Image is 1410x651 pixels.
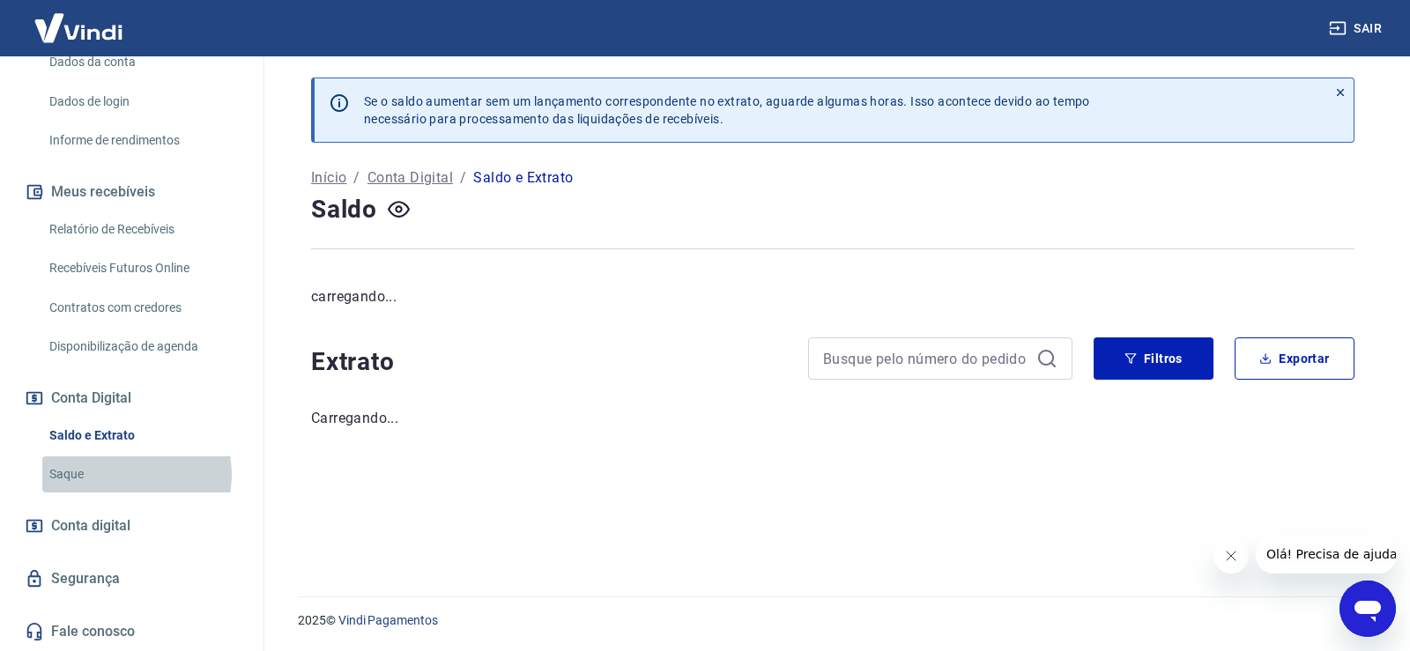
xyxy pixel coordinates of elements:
[42,44,242,80] a: Dados da conta
[1213,538,1249,573] iframe: Fechar mensagem
[21,507,242,545] a: Conta digital
[51,514,130,538] span: Conta digital
[42,418,242,454] a: Saldo e Extrato
[311,192,377,227] h4: Saldo
[298,611,1368,630] p: 2025 ©
[311,344,787,380] h4: Extrato
[367,167,453,189] a: Conta Digital
[311,286,1354,307] p: carregando...
[473,167,573,189] p: Saldo e Extrato
[311,408,1354,429] p: Carregando...
[42,84,242,120] a: Dados de login
[21,379,242,418] button: Conta Digital
[353,167,360,189] p: /
[42,456,242,492] a: Saque
[21,173,242,211] button: Meus recebíveis
[460,167,466,189] p: /
[42,329,242,365] a: Disponibilização de agenda
[364,92,1090,128] p: Se o saldo aumentar sem um lançamento correspondente no extrato, aguarde algumas horas. Isso acon...
[1256,535,1396,573] iframe: Mensagem da empresa
[11,12,148,26] span: Olá! Precisa de ajuda?
[21,1,136,55] img: Vindi
[1325,12,1389,45] button: Sair
[1235,337,1354,380] button: Exportar
[1339,581,1396,637] iframe: Botão para abrir a janela de mensagens
[1094,337,1213,380] button: Filtros
[42,122,242,159] a: Informe de rendimentos
[42,211,242,248] a: Relatório de Recebíveis
[311,167,346,189] a: Início
[21,559,242,598] a: Segurança
[823,345,1029,372] input: Busque pelo número do pedido
[338,613,438,627] a: Vindi Pagamentos
[21,612,242,651] a: Fale conosco
[42,290,242,326] a: Contratos com credores
[42,250,242,286] a: Recebíveis Futuros Online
